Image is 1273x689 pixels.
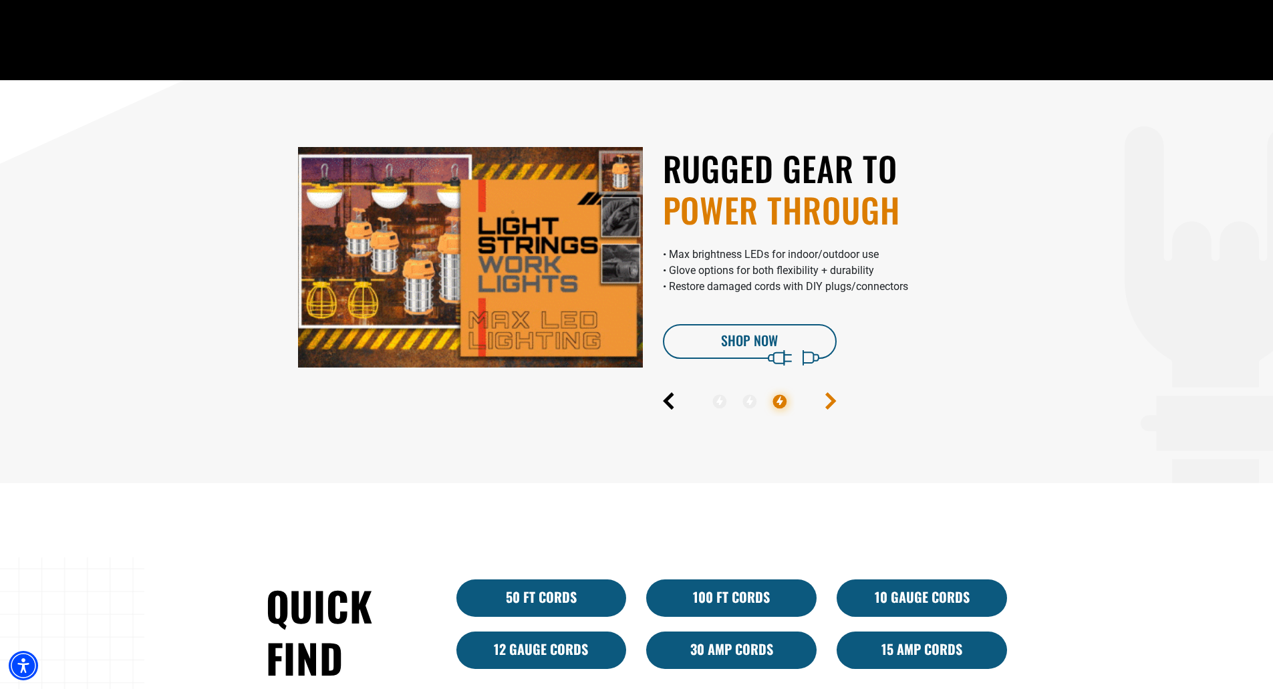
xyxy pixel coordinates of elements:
[456,579,627,617] a: 50 ft cords
[663,188,1008,231] span: POWER THROUGH
[663,147,1008,231] h2: RUGGED GEAR TO
[298,147,643,368] img: A looping animation of a stylized kitchen scene with bowls and a caution sign.
[646,579,817,617] a: 100 Ft Cords
[646,632,817,669] a: 30 Amp Cords
[266,579,436,684] h2: Quick Find
[456,632,627,669] a: 12 Gauge Cords
[663,392,674,410] button: Previous
[9,651,38,680] div: Accessibility Menu
[837,579,1007,617] a: 10 Gauge Cords
[663,324,837,359] a: SHOP NOW
[837,632,1007,669] a: 15 Amp Cords
[663,247,1008,295] p: • Max brightness LEDs for indoor/outdoor use • Glove options for both flexibility + durability • ...
[825,392,837,410] button: Next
